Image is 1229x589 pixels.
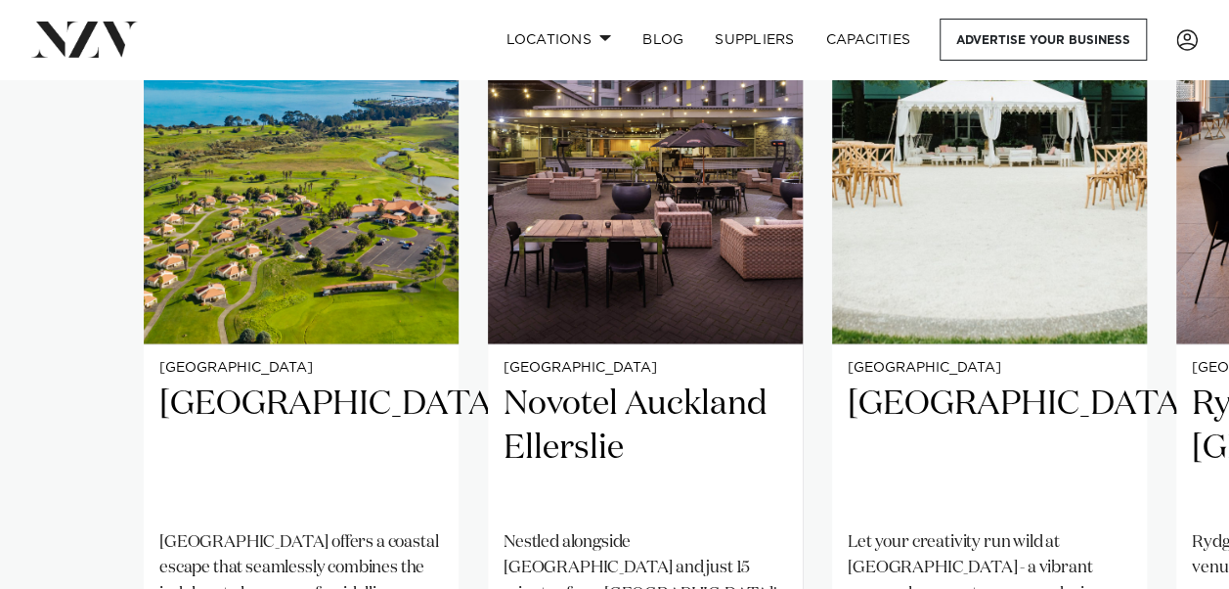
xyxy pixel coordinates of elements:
small: [GEOGRAPHIC_DATA] [159,360,443,375]
h2: [GEOGRAPHIC_DATA] [848,382,1131,514]
small: [GEOGRAPHIC_DATA] [504,360,787,375]
a: Advertise your business [940,19,1147,61]
h2: Novotel Auckland Ellerslie [504,382,787,514]
small: [GEOGRAPHIC_DATA] [848,360,1131,375]
a: BLOG [627,19,699,61]
a: SUPPLIERS [699,19,810,61]
a: Locations [490,19,627,61]
h2: [GEOGRAPHIC_DATA] [159,382,443,514]
a: Capacities [811,19,927,61]
img: nzv-logo.png [31,22,138,57]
